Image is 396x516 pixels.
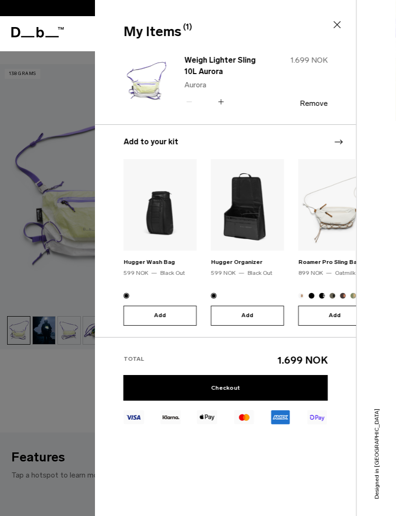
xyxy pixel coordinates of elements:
div: Black Out [247,269,272,277]
div: Oatmilk [335,269,355,277]
span: 1.699 NOK [290,56,328,65]
button: Black Out [309,293,314,299]
button: Remove [300,99,328,108]
div: Black Out [160,269,185,277]
a: Roamer Pro Sling Bag 6L [298,259,369,265]
span: Total [123,356,144,362]
button: Oatmilk [298,293,304,299]
img: Hugger Wash Bag Black Out [123,159,197,251]
span: 1.699 NOK [277,354,328,366]
a: Weigh Lighter Sling 10L Aurora [184,55,268,77]
button: Black Out [211,293,217,299]
h3: Add to your kit [123,136,328,148]
div: Next slide [332,131,345,152]
a: Hugger Wash Bag [123,259,175,265]
div: My Items [123,22,326,42]
button: Homegrown with Lu [340,293,346,299]
span: 599 NOK [123,270,148,276]
img: Roamer Pro Sling Bag 6L Oatmilk [298,159,371,251]
button: Forest Green [330,293,335,299]
span: 599 NOK [211,270,236,276]
img: Weigh Lighter Sling 10L Aurora - Aurora [123,53,169,109]
button: Db x Beyond Medals [350,293,356,299]
button: Add to Cart [298,306,371,326]
button: Add to Cart [211,306,284,326]
a: Checkout [123,375,328,401]
a: Hugger Organizer [211,259,262,265]
button: Add to Cart [123,306,197,326]
span: 899 NOK [298,270,323,276]
img: Hugger Organizer Black Out [211,159,284,251]
button: Charcoal Grey [319,293,325,299]
p: Designed in [GEOGRAPHIC_DATA] [372,357,381,499]
p: Aurora [184,79,268,91]
button: Black Out [123,293,129,299]
span: (1) [183,21,192,33]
